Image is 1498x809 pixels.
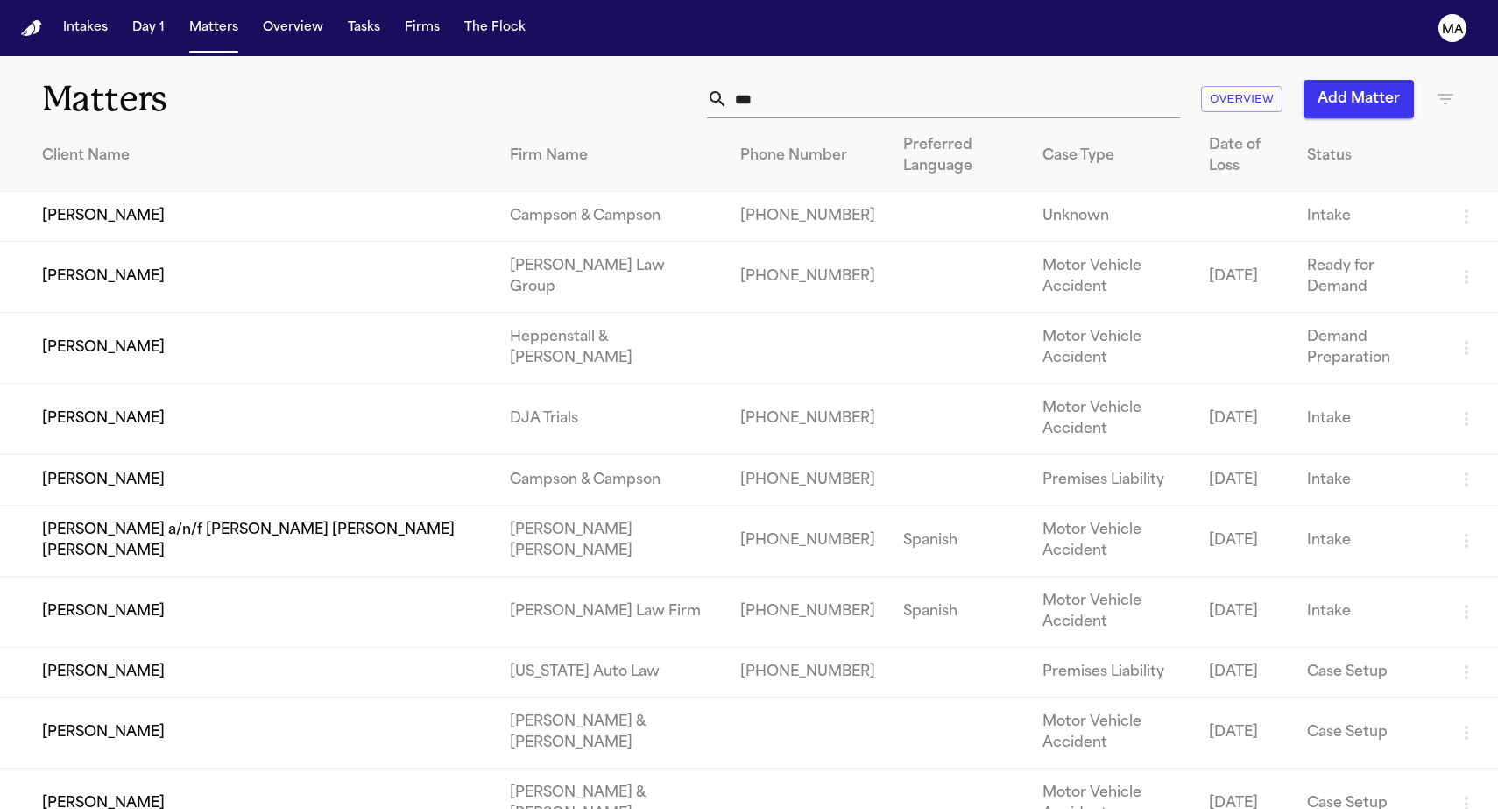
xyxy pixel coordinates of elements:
[125,12,172,44] button: Day 1
[1293,192,1442,242] td: Intake
[1028,384,1195,455] td: Motor Vehicle Accident
[256,12,330,44] button: Overview
[398,12,447,44] button: Firms
[1028,455,1195,505] td: Premises Liability
[1293,455,1442,505] td: Intake
[1195,242,1293,313] td: [DATE]
[496,698,726,769] td: [PERSON_NAME] & [PERSON_NAME]
[1293,313,1442,384] td: Demand Preparation
[1195,505,1293,576] td: [DATE]
[1293,505,1442,576] td: Intake
[1442,24,1464,36] text: MA
[726,505,889,576] td: [PHONE_NUMBER]
[1293,698,1442,769] td: Case Setup
[457,12,533,44] button: The Flock
[182,12,245,44] button: Matters
[1028,192,1195,242] td: Unknown
[496,505,726,576] td: [PERSON_NAME] [PERSON_NAME]
[21,20,42,37] img: Finch Logo
[496,242,726,313] td: [PERSON_NAME] Law Group
[726,455,889,505] td: [PHONE_NUMBER]
[1307,145,1428,167] div: Status
[1028,698,1195,769] td: Motor Vehicle Accident
[496,192,726,242] td: Campson & Campson
[740,145,875,167] div: Phone Number
[496,455,726,505] td: Campson & Campson
[1195,698,1293,769] td: [DATE]
[21,20,42,37] a: Home
[726,647,889,697] td: [PHONE_NUMBER]
[42,77,446,121] h1: Matters
[496,313,726,384] td: Heppenstall & [PERSON_NAME]
[726,242,889,313] td: [PHONE_NUMBER]
[56,12,115,44] button: Intakes
[341,12,387,44] button: Tasks
[903,135,1014,177] div: Preferred Language
[1028,242,1195,313] td: Motor Vehicle Accident
[1209,135,1279,177] div: Date of Loss
[1195,647,1293,697] td: [DATE]
[1293,647,1442,697] td: Case Setup
[1042,145,1181,167] div: Case Type
[42,145,482,167] div: Client Name
[496,647,726,697] td: [US_STATE] Auto Law
[889,505,1028,576] td: Spanish
[496,384,726,455] td: DJA Trials
[1028,505,1195,576] td: Motor Vehicle Accident
[510,145,712,167] div: Firm Name
[1195,576,1293,647] td: [DATE]
[496,576,726,647] td: [PERSON_NAME] Law Firm
[726,384,889,455] td: [PHONE_NUMBER]
[1201,86,1282,113] button: Overview
[1293,384,1442,455] td: Intake
[1293,576,1442,647] td: Intake
[726,192,889,242] td: [PHONE_NUMBER]
[1293,242,1442,313] td: Ready for Demand
[726,576,889,647] td: [PHONE_NUMBER]
[1028,313,1195,384] td: Motor Vehicle Accident
[889,576,1028,647] td: Spanish
[1028,576,1195,647] td: Motor Vehicle Accident
[1195,455,1293,505] td: [DATE]
[1195,384,1293,455] td: [DATE]
[1304,80,1414,118] button: Add Matter
[1028,647,1195,697] td: Premises Liability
